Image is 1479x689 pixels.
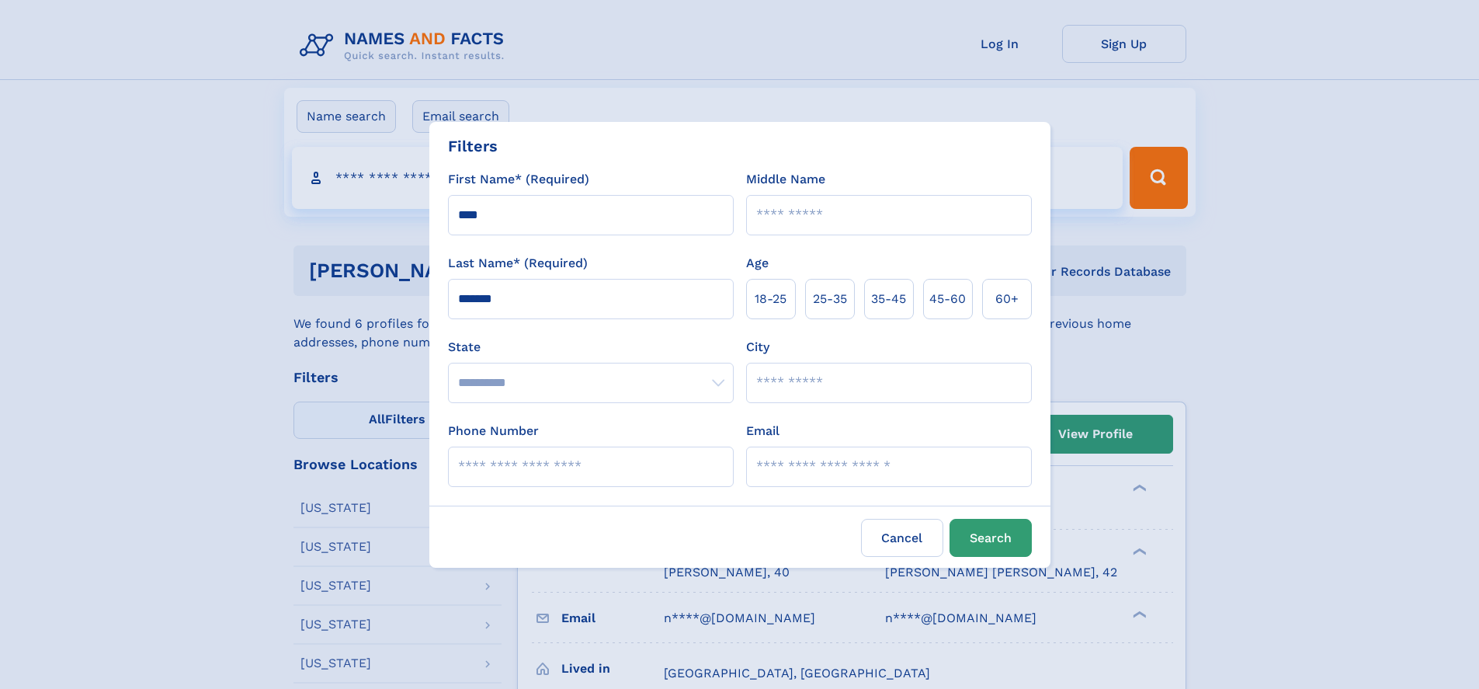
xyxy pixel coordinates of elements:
[755,290,786,308] span: 18‑25
[746,170,825,189] label: Middle Name
[950,519,1032,557] button: Search
[448,170,589,189] label: First Name* (Required)
[861,519,943,557] label: Cancel
[448,254,588,273] label: Last Name* (Required)
[929,290,966,308] span: 45‑60
[448,338,734,357] label: State
[995,290,1019,308] span: 60+
[871,290,906,308] span: 35‑45
[813,290,847,308] span: 25‑35
[746,422,779,440] label: Email
[746,338,769,357] label: City
[448,422,539,440] label: Phone Number
[746,254,769,273] label: Age
[448,134,498,158] div: Filters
